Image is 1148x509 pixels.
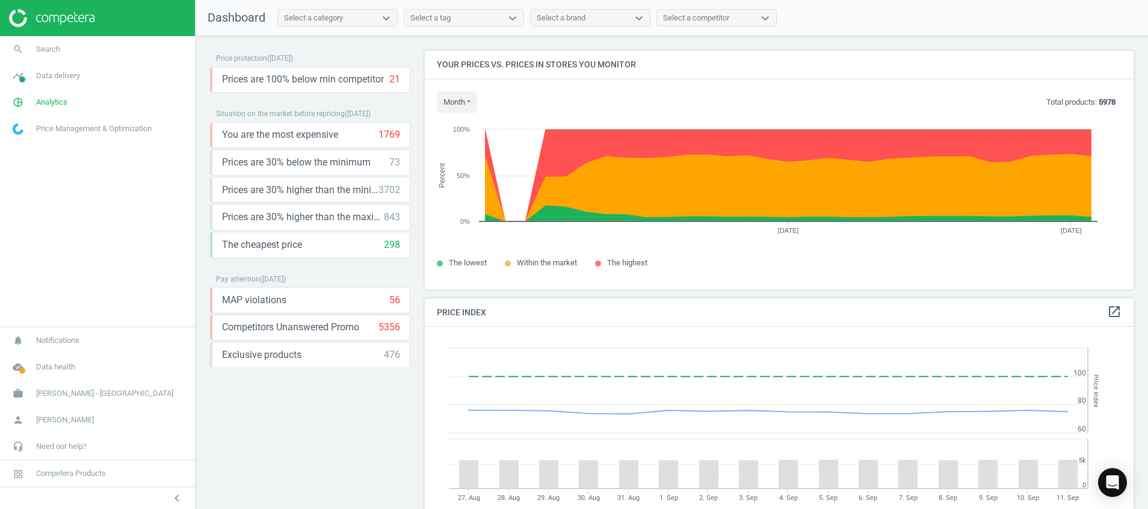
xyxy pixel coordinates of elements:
tspan: 5. Sep [819,494,838,502]
tspan: 30. Aug [578,494,600,502]
tspan: 10. Sep [1017,494,1039,502]
span: Price Management & Optimization [36,123,152,134]
text: 80 [1078,396,1086,405]
text: 5k [1079,457,1086,464]
tspan: 1. Sep [659,494,678,502]
span: Analytics [36,97,67,108]
div: 3702 [378,184,400,197]
tspan: 7. Sep [899,494,918,502]
span: MAP violations [222,294,286,307]
span: Pay attention [216,275,260,283]
text: 50% [457,172,470,179]
span: Data delivery [36,70,80,81]
i: timeline [7,64,29,87]
span: Dashboard [208,10,265,25]
span: Need our help? [36,441,87,452]
i: headset_mic [7,435,29,458]
span: Prices are 100% below min competitor [222,73,384,86]
span: ( [DATE] ) [260,275,286,283]
text: 60 [1078,425,1086,433]
span: Situation on the market before repricing [216,110,345,118]
div: 476 [384,348,400,362]
span: Data health [36,362,75,372]
tspan: 31. Aug [617,494,640,502]
tspan: 29. Aug [537,494,560,502]
span: Exclusive products [222,348,301,362]
img: ajHJNr6hYgQAAAAASUVORK5CYII= [9,9,94,27]
tspan: 27. Aug [458,494,480,502]
span: Prices are 30% higher than the minimum [222,184,378,197]
tspan: 8. Sep [939,494,957,502]
tspan: 2. Sep [699,494,718,502]
button: month [437,91,477,113]
div: 73 [389,156,400,169]
tspan: 3. Sep [739,494,758,502]
div: 1769 [378,128,400,141]
div: 5356 [378,321,400,334]
span: The cheapest price [222,238,302,251]
div: 56 [389,294,400,307]
span: [PERSON_NAME] - [GEOGRAPHIC_DATA] [36,388,173,399]
i: work [7,382,29,405]
span: Within the market [517,258,577,267]
tspan: [DATE] [1061,227,1082,234]
div: Select a brand [537,13,585,23]
tspan: 11. Sep [1057,494,1079,502]
div: Select a category [284,13,343,23]
tspan: [DATE] [778,227,799,234]
span: The highest [607,258,647,267]
tspan: 28. Aug [498,494,520,502]
tspan: 6. Sep [859,494,877,502]
text: 100% [453,126,470,133]
i: chevron_left [170,491,184,505]
div: Open Intercom Messenger [1098,468,1127,497]
i: notifications [7,329,29,352]
tspan: Percent [438,162,446,188]
div: 298 [384,238,400,251]
span: Price protection [216,54,267,63]
tspan: 4. Sep [779,494,798,502]
span: Prices are 30% higher than the maximal [222,211,384,224]
h4: Price Index [425,298,1134,327]
text: 0% [460,218,470,225]
h4: Your prices vs. prices in stores you monitor [425,51,1134,79]
i: cloud_done [7,356,29,378]
span: You are the most expensive [222,128,338,141]
img: wGWNvw8QSZomAAAAABJRU5ErkJggg== [13,123,23,135]
a: open_in_new [1107,304,1122,320]
button: chevron_left [162,490,192,506]
i: pie_chart_outlined [7,91,29,114]
span: Prices are 30% below the minimum [222,156,371,169]
text: 0 [1082,481,1086,489]
div: Select a competitor [663,13,729,23]
div: 843 [384,211,400,224]
i: open_in_new [1107,304,1122,319]
span: Competitors Unanswered Promo [222,321,359,334]
b: 5978 [1099,97,1116,106]
span: [PERSON_NAME] [36,415,94,425]
span: Search [36,44,60,55]
tspan: 9. Sep [979,494,998,502]
span: Competera Products [36,468,106,479]
i: person [7,409,29,431]
tspan: Price Index [1092,374,1100,407]
i: search [7,38,29,61]
text: 100 [1073,369,1086,377]
span: ( [DATE] ) [267,54,293,63]
span: Notifications [36,335,79,346]
div: 21 [389,73,400,86]
div: Select a tag [410,13,451,23]
span: The lowest [449,258,487,267]
p: Total products: [1046,97,1116,108]
span: ( [DATE] ) [345,110,371,118]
